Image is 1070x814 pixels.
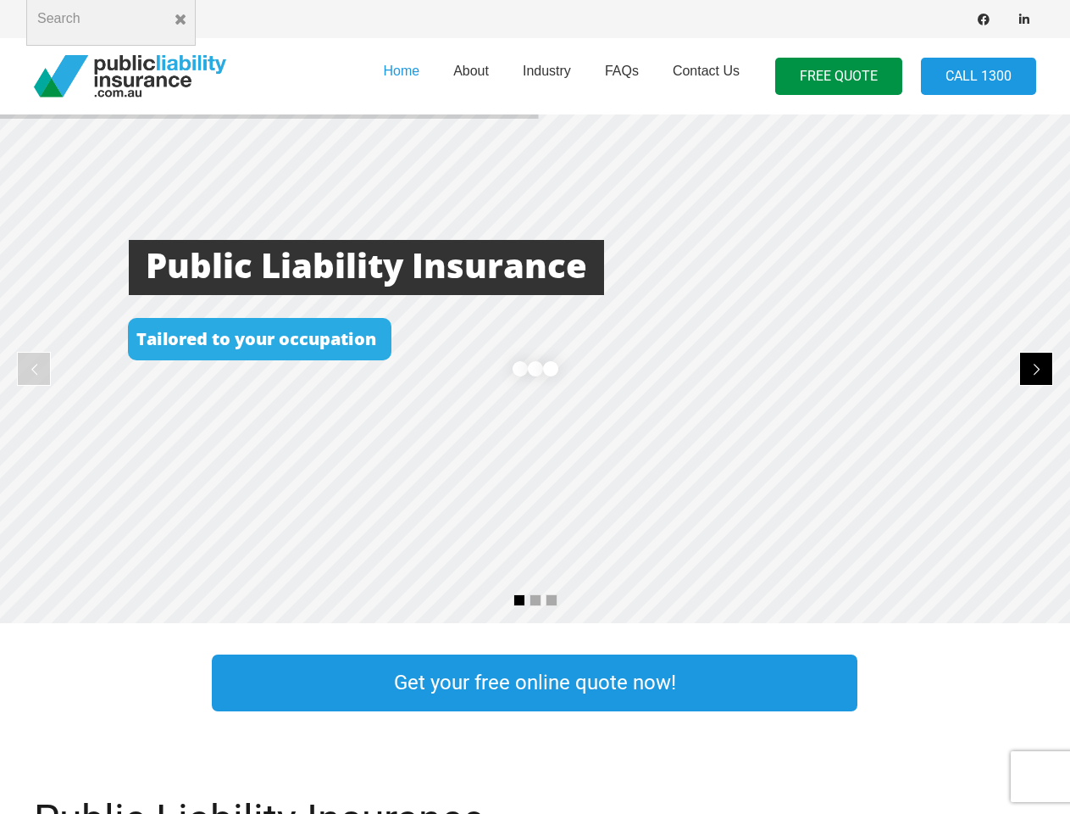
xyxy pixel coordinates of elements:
[673,64,740,78] span: Contact Us
[212,655,857,711] a: Get your free online quote now!
[453,64,489,78] span: About
[506,33,588,120] a: Industry
[383,64,419,78] span: Home
[891,650,1069,716] a: Link
[921,58,1036,96] a: Call 1300
[605,64,639,78] span: FAQs
[588,33,656,120] a: FAQs
[656,33,757,120] a: Contact Us
[1012,8,1036,31] a: LinkedIn
[972,8,995,31] a: Facebook
[775,58,902,96] a: FREE QUOTE
[436,33,506,120] a: About
[34,55,226,98] a: pli_logotransparent
[523,64,571,78] span: Industry
[366,33,436,120] a: Home
[165,4,196,35] button: Close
